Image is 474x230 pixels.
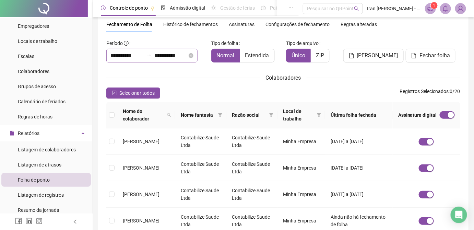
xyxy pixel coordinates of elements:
button: Selecionar todos [106,88,160,99]
span: Colaboradores [266,74,301,81]
span: Grupos de acesso [18,84,56,89]
span: left [73,219,78,224]
span: file-done [161,5,166,10]
td: Minha Empresa [277,128,325,155]
span: Único [292,52,305,59]
span: Calendário de feriados [18,99,66,104]
span: [PERSON_NAME] [123,218,159,223]
span: Ainda não há fechamento de folha [331,214,386,227]
span: Normal [217,52,235,59]
span: Assinatura digital [398,111,437,119]
span: [PERSON_NAME] [123,192,159,197]
span: Controle de ponto [110,5,148,11]
button: [PERSON_NAME] [343,49,404,62]
span: Listagem de colaboradores [18,147,76,152]
span: Listagem de atrasos [18,162,61,168]
span: close-circle [189,53,193,58]
span: : 0 / 20 [400,88,460,99]
span: search [167,113,171,117]
span: Selecionar todos [119,89,155,97]
td: Minha Empresa [277,181,325,208]
span: ellipsis [288,5,293,10]
span: Resumo da jornada [18,207,59,213]
td: Contabilize Saude Ltda [226,155,277,181]
span: linkedin [25,218,32,225]
span: search [354,6,359,11]
span: filter [316,106,322,124]
span: instagram [36,218,43,225]
img: 88608 [455,3,466,14]
span: Iran [PERSON_NAME] - Contabilize Saude Ltda [367,5,420,12]
span: Histórico de fechamentos [163,22,218,27]
span: Listagem de registros [18,192,64,198]
span: Locais de trabalho [18,38,57,44]
td: Contabilize Saude Ltda [175,155,226,181]
span: dashboard [261,5,266,10]
span: ZIP [316,52,324,59]
span: 1 [433,3,435,8]
td: Minha Empresa [277,155,325,181]
span: search [166,106,173,124]
button: Fechar folha [406,49,455,62]
span: check-square [112,91,117,95]
span: [PERSON_NAME] [357,51,398,60]
span: Registros Selecionados [400,89,449,94]
span: file [411,53,417,58]
td: [DATE] a [DATE] [325,128,393,155]
span: info-circle [124,41,129,46]
span: Relatórios [18,130,39,136]
span: bell [442,5,449,12]
span: Regras alteradas [341,22,377,27]
span: Estendida [245,52,269,59]
span: Gestão de férias [220,5,255,11]
span: pushpin [151,6,155,10]
span: Folha de ponto [18,177,50,183]
span: Local de trabalho [283,107,314,123]
span: Admissão digital [170,5,205,11]
span: sun [211,5,216,10]
span: Painel do DP [270,5,297,11]
td: Contabilize Saude Ltda [175,181,226,208]
span: to [146,53,152,58]
div: Open Intercom Messenger [451,207,467,223]
span: Tipo de arquivo [286,39,319,47]
span: Nome fantasia [181,111,215,119]
span: filter [317,113,321,117]
td: Contabilize Saude Ltda [175,128,226,155]
span: Fechamento de Folha [106,22,152,27]
span: Assinaturas [229,22,254,27]
span: Fechar folha [419,51,450,60]
span: file [349,53,354,58]
sup: 1 [431,2,438,9]
span: filter [268,110,275,120]
th: Última folha fechada [325,102,393,128]
td: [DATE] a [DATE] [325,155,393,181]
span: Escalas [18,54,34,59]
span: filter [217,110,224,120]
span: clock-circle [101,5,106,10]
span: Período [106,41,123,46]
span: file [10,131,14,136]
td: [DATE] a [DATE] [325,181,393,208]
span: [PERSON_NAME] [123,139,159,144]
span: Tipo de folha [211,39,239,47]
td: Contabilize Saude Ltda [226,181,277,208]
td: Contabilize Saude Ltda [226,128,277,155]
span: [PERSON_NAME] [123,165,159,171]
span: swap-right [146,53,152,58]
span: Configurações de fechamento [265,22,330,27]
span: Nome do colaborador [123,107,164,123]
span: Colaboradores [18,69,49,74]
span: notification [427,5,434,12]
span: Regras de horas [18,114,52,119]
span: Razão social [232,111,266,119]
span: filter [218,113,222,117]
span: filter [269,113,273,117]
span: facebook [15,218,22,225]
span: Empregadores [18,23,49,29]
